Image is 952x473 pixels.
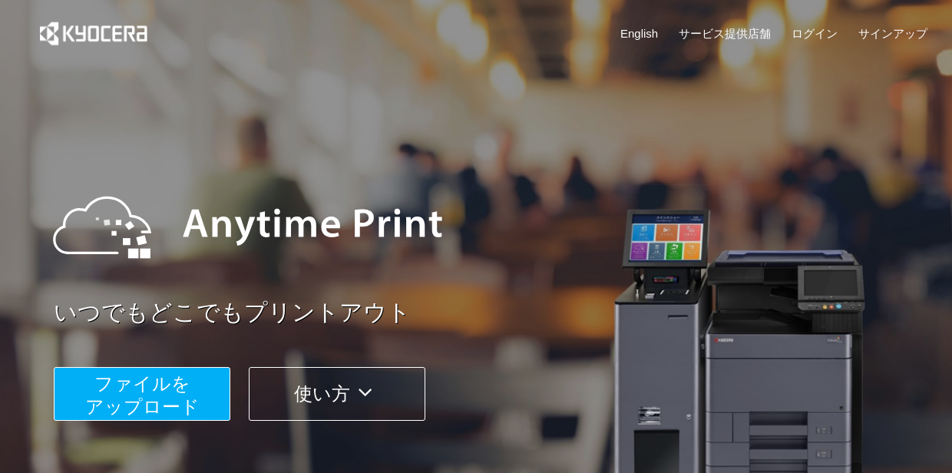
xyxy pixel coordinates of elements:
[54,367,230,421] button: ファイルを​​アップロード
[792,25,838,41] a: ログイン
[679,25,771,41] a: サービス提供店舗
[249,367,425,421] button: 使い方
[54,296,937,329] a: いつでもどこでもプリントアウト
[85,373,200,417] span: ファイルを ​​アップロード
[620,25,658,41] a: English
[858,25,927,41] a: サインアップ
